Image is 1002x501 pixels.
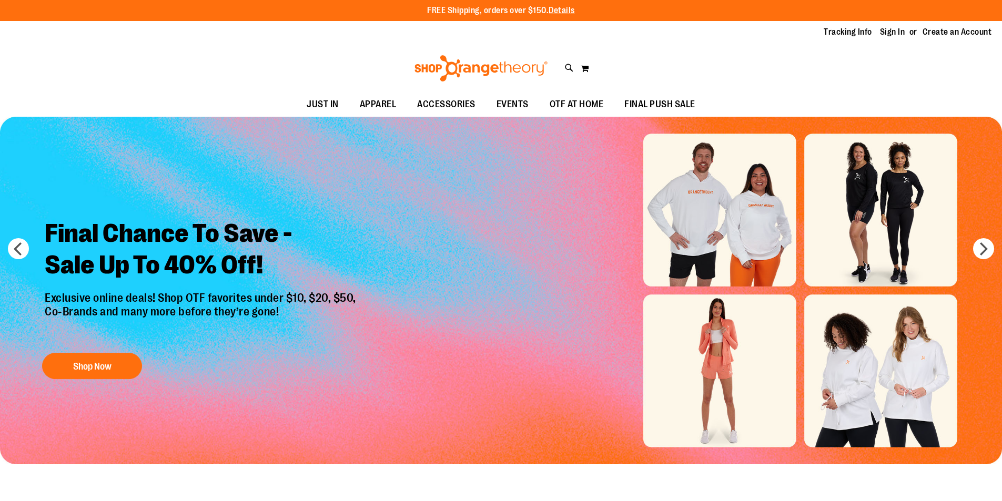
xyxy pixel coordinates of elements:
[624,93,695,116] span: FINAL PUSH SALE
[824,26,872,38] a: Tracking Info
[549,6,575,15] a: Details
[614,93,706,117] a: FINAL PUSH SALE
[8,238,29,259] button: prev
[973,238,994,259] button: next
[486,93,539,117] a: EVENTS
[360,93,397,116] span: APPAREL
[37,291,367,343] p: Exclusive online deals! Shop OTF favorites under $10, $20, $50, Co-Brands and many more before th...
[42,353,142,379] button: Shop Now
[923,26,992,38] a: Create an Account
[497,93,529,116] span: EVENTS
[307,93,339,116] span: JUST IN
[427,5,575,17] p: FREE Shipping, orders over $150.
[880,26,905,38] a: Sign In
[413,55,549,81] img: Shop Orangetheory
[407,93,486,117] a: ACCESSORIES
[539,93,614,117] a: OTF AT HOME
[296,93,349,117] a: JUST IN
[37,210,367,385] a: Final Chance To Save -Sale Up To 40% Off! Exclusive online deals! Shop OTF favorites under $10, $...
[417,93,475,116] span: ACCESSORIES
[37,210,367,291] h2: Final Chance To Save - Sale Up To 40% Off!
[550,93,604,116] span: OTF AT HOME
[349,93,407,117] a: APPAREL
